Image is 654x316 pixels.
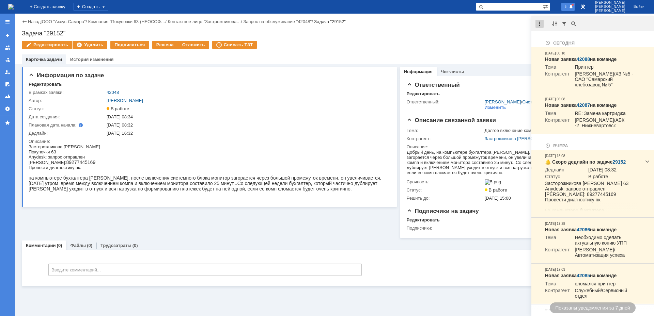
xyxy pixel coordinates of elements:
a: Запрос на обслуживание "42048" [243,19,312,24]
span: [PERSON_NAME] [595,9,625,13]
div: / [485,136,637,142]
div: [DATE] 17:28 [545,221,565,227]
td: [PERSON_NAME]/Автоматизация успеха [570,247,638,259]
span: [PERSON_NAME] [595,1,625,5]
div: Развернуть [643,157,651,166]
div: Группировка уведомлений [550,20,559,28]
span: 89277445169 [38,15,67,21]
img: logo [8,4,14,10]
a: Информация [404,69,433,74]
span: Ответственный [407,82,460,88]
div: / [168,19,244,24]
div: Контрагент: [407,136,483,142]
a: 42086 [577,227,590,232]
td: [PERSON_NAME]/АБК -2_Нижневартовск [570,117,638,130]
td: Принтер [570,64,638,71]
div: [DATE] 08:34 [107,114,387,120]
a: Настройки [2,103,13,114]
span: В работе [107,106,129,111]
div: / [42,19,88,24]
div: Показаны уведомления за 7 дней [550,302,635,313]
span: Информация по задаче [29,72,104,79]
div: Плановая дата начала: [29,122,97,128]
a: Заявки в моей ответственности [2,54,13,65]
div: Поиск по тексту [570,20,578,28]
strong: Новая заявка на команде [545,273,617,278]
div: Описание: [29,139,388,144]
a: Назад [28,19,41,24]
td: RE: Замена картриджа [570,111,638,117]
div: [DATE] 08:08 [545,97,565,102]
div: Сегодня [545,39,638,46]
td: Статус [545,174,583,181]
div: Изменить [485,105,506,110]
a: Перейти в интерфейс администратора [579,3,587,11]
a: 42088 [577,56,590,62]
div: В рамках заявки: [29,90,105,95]
div: Статус: [29,106,105,112]
div: (0) [57,243,62,248]
span: В работе [485,187,507,193]
td: Засторожникова [PERSON_NAME] 63 Anydesk: запрос отправлен [PERSON_NAME]: 89277445169 Провести диа... [545,181,638,280]
div: Подписчики: [407,226,483,231]
span: Расширенный поиск [543,3,550,10]
div: Решить до: [407,196,483,201]
div: Долгое включение компьютера [485,128,637,133]
a: ООО "Аксус-Самара" [42,19,86,24]
div: Задача "29152" [22,30,647,37]
td: Контрагент [545,71,570,89]
a: Мои заявки [2,67,13,78]
div: Редактировать [407,91,440,97]
a: Мои согласования [2,79,13,90]
td: Тема [545,235,570,247]
a: [PERSON_NAME] [485,99,521,104]
div: (0) [133,243,138,248]
strong: 🔔 Скоро дедлайн по задаче [545,159,626,165]
div: [DATE] 08:32 [107,122,387,128]
a: 42085 [577,273,590,278]
a: Трудозатраты [100,243,131,248]
a: Компания "Покупочки 63 (НЕОСОФ… [88,19,166,24]
span: [PERSON_NAME] [595,5,625,9]
div: Задача "29152" [314,19,346,24]
a: Системные администраторы [522,99,581,104]
td: Дедлайн [545,167,583,174]
a: [PERSON_NAME] [107,98,143,103]
img: 5.png [485,179,501,185]
a: Комментарии [26,243,56,248]
div: Тема: [407,128,483,133]
a: Создать заявку [2,30,13,41]
div: [DATE] 17:03 [545,267,565,272]
td: Контрагент [545,117,570,130]
td: [PERSON_NAME]/ХЗ №5 - ОАО "Самарский хлебозавод № 5" [570,71,638,89]
a: 42048 [107,90,119,95]
a: Застрожникова [PERSON_NAME] [485,136,554,141]
div: Дата создания: [29,114,105,120]
strong: Новая заявка на команде [545,227,617,232]
span: [DATE] 15:00 [485,196,511,201]
div: Редактировать [407,217,440,223]
div: / [243,19,314,24]
a: Отчеты [2,91,13,102]
td: Тема [545,64,570,71]
td: Контрагент [545,247,570,259]
div: / [485,99,582,105]
a: Чек-листы [441,69,464,74]
strong: Новая заявка на команде [545,56,617,62]
div: Статус: [407,187,483,193]
div: Автор: [29,98,105,103]
a: Контактное лицо "Застрожникова… [168,19,241,24]
td: Необходимо сделать актуальную копию УПП [570,235,638,247]
a: Заявки на командах [2,42,13,53]
td: Тема [545,281,570,288]
div: Фильтрация [560,20,568,28]
td: [DATE] 08:32 [583,167,638,174]
td: Контрагент [545,288,570,300]
div: Срочность: [407,179,483,185]
div: Дедлайн: [29,131,105,136]
div: (0) [87,243,92,248]
a: Файлы [70,243,86,248]
div: Ответственный: [407,99,483,105]
div: Редактировать [29,82,62,87]
div: | [41,19,42,24]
